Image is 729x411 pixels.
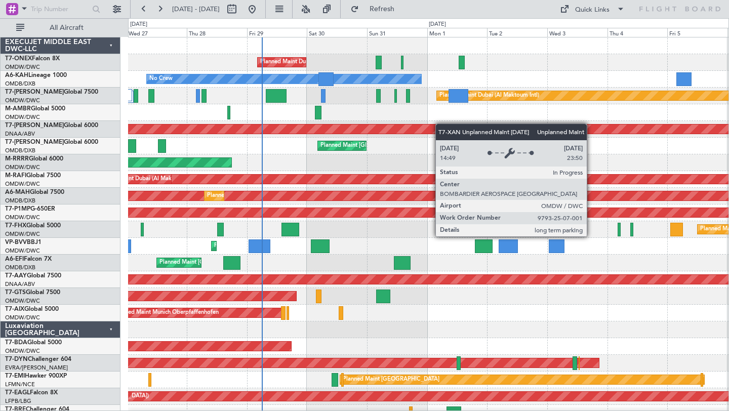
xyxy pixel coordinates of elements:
[5,173,26,179] span: M-RAFI
[31,2,89,17] input: Trip Number
[5,314,40,321] a: OMDW/DWC
[5,189,30,195] span: A6-MAH
[5,122,64,129] span: T7-[PERSON_NAME]
[5,347,40,355] a: OMDW/DWC
[5,206,30,212] span: T7-P1MP
[346,1,407,17] button: Refresh
[5,97,40,104] a: OMDW/DWC
[5,247,40,255] a: OMDW/DWC
[439,88,539,103] div: Planned Maint Dubai (Al Maktoum Intl)
[361,6,403,13] span: Refresh
[5,189,64,195] a: A6-MAHGlobal 7500
[5,223,61,229] a: T7-FHXGlobal 5000
[107,305,219,320] div: Unplanned Maint Munich Oberpfaffenhofen
[130,20,147,29] div: [DATE]
[5,197,35,204] a: OMDB/DXB
[5,297,40,305] a: OMDW/DWC
[367,28,427,37] div: Sun 31
[187,28,247,37] div: Thu 28
[575,5,610,15] div: Quick Links
[5,381,35,388] a: LFMN/NCE
[5,397,31,405] a: LFPB/LBG
[5,139,64,145] span: T7-[PERSON_NAME]
[5,89,98,95] a: T7-[PERSON_NAME]Global 7500
[5,80,35,88] a: OMDB/DXB
[5,163,40,171] a: OMDW/DWC
[5,72,28,78] span: A6-KAH
[127,28,187,37] div: Wed 27
[172,5,220,14] span: [DATE] - [DATE]
[5,72,67,78] a: A6-KAHLineage 1000
[5,290,26,296] span: T7-GTS
[343,372,439,387] div: Planned Maint [GEOGRAPHIC_DATA]
[247,28,307,37] div: Fri 29
[5,356,71,362] a: T7-DYNChallenger 604
[555,1,630,17] button: Quick Links
[547,28,607,37] div: Wed 3
[5,280,35,288] a: DNAA/ABV
[487,28,547,37] div: Tue 2
[5,122,98,129] a: T7-[PERSON_NAME]Global 6000
[5,156,29,162] span: M-RRRR
[5,113,40,121] a: OMDW/DWC
[5,256,52,262] a: A6-EFIFalcon 7X
[5,147,35,154] a: OMDB/DXB
[5,173,61,179] a: M-RAFIGlobal 7500
[5,273,61,279] a: T7-AAYGlobal 7500
[5,390,30,396] span: T7-EAGL
[5,130,35,138] a: DNAA/ABV
[320,138,490,153] div: Planned Maint [GEOGRAPHIC_DATA] ([GEOGRAPHIC_DATA] Intl)
[307,28,367,37] div: Sat 30
[5,63,40,71] a: OMDW/DWC
[5,156,63,162] a: M-RRRRGlobal 6000
[5,106,31,112] span: M-AMBR
[5,56,32,62] span: T7-ONEX
[427,28,488,37] div: Mon 1
[260,55,360,70] div: Planned Maint Dubai (Al Maktoum Intl)
[5,223,26,229] span: T7-FHX
[5,340,62,346] a: T7-BDAGlobal 5000
[214,238,314,254] div: Planned Maint Dubai (Al Maktoum Intl)
[159,255,329,270] div: Planned Maint [GEOGRAPHIC_DATA] ([GEOGRAPHIC_DATA] Intl)
[5,206,55,212] a: T7-P1MPG-650ER
[5,214,40,221] a: OMDW/DWC
[5,230,40,238] a: OMDW/DWC
[97,172,196,187] div: Planned Maint Dubai (Al Maktoum Intl)
[5,356,28,362] span: T7-DYN
[5,373,67,379] a: T7-EMIHawker 900XP
[5,89,64,95] span: T7-[PERSON_NAME]
[5,239,27,245] span: VP-BVV
[5,239,42,245] a: VP-BVVBBJ1
[5,139,98,145] a: T7-[PERSON_NAME]Global 6000
[5,256,24,262] span: A6-EFI
[5,373,25,379] span: T7-EMI
[5,273,27,279] span: T7-AAY
[5,340,27,346] span: T7-BDA
[429,20,446,29] div: [DATE]
[5,56,60,62] a: T7-ONEXFalcon 8X
[11,20,110,36] button: All Aircraft
[149,71,173,87] div: No Crew
[667,28,727,37] div: Fri 5
[5,306,59,312] a: T7-AIXGlobal 5000
[5,180,40,188] a: OMDW/DWC
[5,106,65,112] a: M-AMBRGlobal 5000
[26,24,107,31] span: All Aircraft
[5,264,35,271] a: OMDB/DXB
[5,390,58,396] a: T7-EAGLFalcon 8X
[5,290,60,296] a: T7-GTSGlobal 7500
[5,364,68,372] a: EVRA/[PERSON_NAME]
[5,306,24,312] span: T7-AIX
[207,188,376,203] div: Planned Maint [GEOGRAPHIC_DATA] ([GEOGRAPHIC_DATA] Intl)
[607,28,668,37] div: Thu 4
